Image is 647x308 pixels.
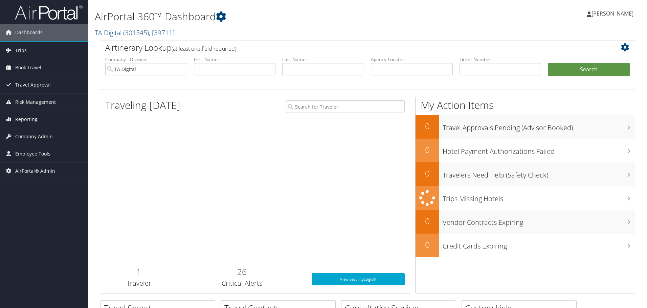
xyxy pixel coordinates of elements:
[105,42,585,53] h2: Airtinerary Lookup
[286,100,405,113] input: Search for Traveler
[105,98,180,112] h1: Traveling [DATE]
[443,143,635,156] h3: Hotel Payment Authorizations Failed
[416,168,439,179] h2: 0
[15,59,41,76] span: Book Travel
[416,162,635,186] a: 0Travelers Need Help (Safety Check)
[443,191,635,204] h3: Trips Missing Hotels
[15,42,27,59] span: Trips
[443,214,635,227] h3: Vendor Contracts Expiring
[416,115,635,139] a: 0Travel Approvals Pending (Advisor Booked)
[95,28,175,37] a: TA Digital
[416,215,439,227] h2: 0
[416,98,635,112] h1: My Action Items
[443,238,635,251] h3: Credit Cards Expiring
[15,145,50,162] span: Employee Tools
[443,120,635,133] h3: Travel Approvals Pending (Advisor Booked)
[105,266,173,278] h2: 1
[105,56,187,63] label: Company - Division:
[15,76,51,93] span: Travel Approval
[149,28,175,37] span: , [ 39711 ]
[371,56,453,63] label: Agency Locator:
[172,45,236,52] span: (at least one field required)
[15,163,55,180] span: AirPortal® Admin
[15,4,83,20] img: airportal-logo.png
[443,167,635,180] h3: Travelers Need Help (Safety Check)
[194,56,276,63] label: First Name:
[183,266,302,278] h2: 26
[15,24,43,41] span: Dashboards
[416,239,439,251] h2: 0
[416,234,635,257] a: 0Credit Cards Expiring
[416,139,635,162] a: 0Hotel Payment Authorizations Failed
[105,279,173,288] h3: Traveler
[416,120,439,132] h2: 0
[592,10,633,17] span: [PERSON_NAME]
[15,128,53,145] span: Company Admin
[15,94,56,111] span: Risk Management
[416,210,635,234] a: 0Vendor Contracts Expiring
[548,63,630,76] button: Search
[95,9,459,24] h1: AirPortal 360™ Dashboard
[312,273,405,285] a: View SecurityLogic®
[183,279,302,288] h3: Critical Alerts
[587,3,640,24] a: [PERSON_NAME]
[416,186,635,210] a: Trips Missing Hotels
[15,111,38,128] span: Reporting
[460,56,541,63] label: Ticket Number:
[416,144,439,156] h2: 0
[282,56,364,63] label: Last Name:
[123,28,149,37] span: ( 301545 )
